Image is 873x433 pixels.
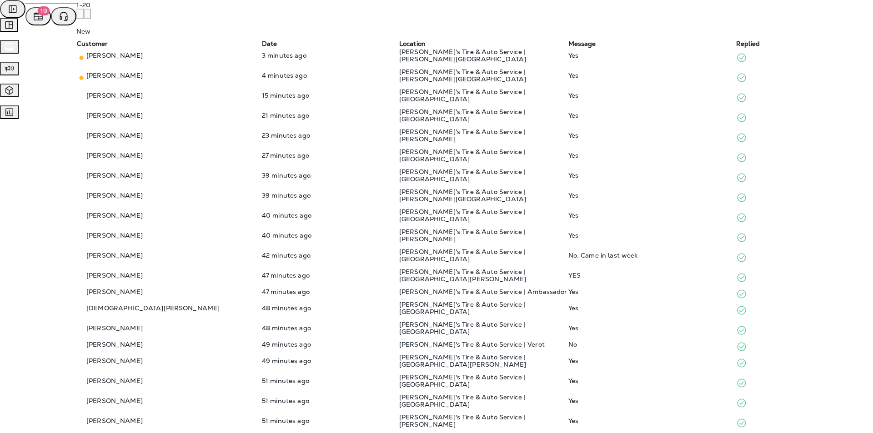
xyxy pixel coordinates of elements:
p: Oct 15, 2025 07:06 AM [262,304,398,312]
p: Oct 15, 2025 07:14 AM [262,212,398,219]
p: Oct 15, 2025 07:15 AM [262,172,398,179]
p: [PERSON_NAME] [86,92,143,99]
p: Oct 15, 2025 07:07 AM [262,272,398,279]
p: [PERSON_NAME] [86,72,143,79]
p: [PERSON_NAME] [86,417,143,424]
p: [PERSON_NAME] [86,152,143,159]
p: [PERSON_NAME] [86,52,143,59]
p: Oct 15, 2025 07:15 AM [262,192,398,199]
span: Customer [77,40,108,48]
span: [PERSON_NAME]'s Tire & Auto Service | [PERSON_NAME][GEOGRAPHIC_DATA] [399,48,526,63]
span: [PERSON_NAME]'s Tire & Auto Service | [GEOGRAPHIC_DATA][PERSON_NAME] [399,353,526,368]
p: [PERSON_NAME] [86,324,143,332]
div: No [568,341,735,348]
span: [PERSON_NAME]'s Tire & Auto Service | [PERSON_NAME] [399,228,526,243]
p: [PERSON_NAME] [86,288,143,295]
p: [PERSON_NAME] [86,232,143,239]
p: Oct 15, 2025 07:14 AM [262,232,398,239]
div: YES [568,272,735,279]
p: [PERSON_NAME] [86,172,143,179]
div: Yes [568,192,735,199]
p: Oct 15, 2025 07:03 AM [262,377,398,384]
p: [PERSON_NAME] [86,397,143,404]
div: Yes [568,132,735,139]
p: Oct 15, 2025 07:31 AM [262,132,398,139]
p: Oct 15, 2025 07:33 AM [262,112,398,119]
span: [PERSON_NAME]'s Tire & Auto Service | [PERSON_NAME] [399,128,526,143]
span: [PERSON_NAME]'s Tire & Auto Service | [GEOGRAPHIC_DATA] [399,393,526,408]
div: Yes [568,397,735,404]
p: Oct 15, 2025 07:03 AM [262,417,398,424]
div: Yes [568,112,735,119]
div: Yes [568,377,735,384]
div: Yes [568,304,735,312]
p: Oct 15, 2025 07:06 AM [262,324,398,332]
span: [PERSON_NAME]'s Tire & Auto Service | [GEOGRAPHIC_DATA] [399,168,526,183]
p: Oct 15, 2025 07:38 AM [262,92,398,99]
p: [PERSON_NAME] [86,112,143,119]
div: Yes [568,92,735,99]
span: [PERSON_NAME]'s Tire & Auto Service | [GEOGRAPHIC_DATA] [399,320,526,336]
span: [PERSON_NAME]'s Tire & Auto Service | [PERSON_NAME][GEOGRAPHIC_DATA] [399,188,526,203]
div: Yes [568,52,735,59]
div: Yes [568,212,735,219]
p: Oct 15, 2025 07:51 AM [262,52,398,59]
span: Location [399,40,426,48]
p: Oct 15, 2025 07:50 AM [262,72,398,79]
p: [PERSON_NAME] [86,377,143,384]
span: [PERSON_NAME]'s Tire & Auto Service | [GEOGRAPHIC_DATA] [399,373,526,388]
div: No. Came in last week [568,252,735,259]
span: [PERSON_NAME]'s Tire & Auto Service | [GEOGRAPHIC_DATA][PERSON_NAME] [399,268,526,283]
span: [PERSON_NAME]'s Tire & Auto Service | [GEOGRAPHIC_DATA] [399,248,526,263]
div: Yes [568,72,735,79]
p: [PERSON_NAME] [86,357,143,364]
div: 1 - 20 [76,1,871,9]
p: [PERSON_NAME] [86,132,143,139]
div: Yes [568,288,735,295]
p: Oct 15, 2025 07:07 AM [262,288,398,295]
div: Yes [568,152,735,159]
span: [PERSON_NAME]'s Tire & Auto Service | [GEOGRAPHIC_DATA] [399,300,526,316]
p: Oct 15, 2025 07:12 AM [262,252,398,259]
div: Yes [568,324,735,332]
span: Message [568,40,596,48]
span: [PERSON_NAME]'s Tire & Auto Service | Verot [399,340,545,348]
p: [PERSON_NAME] [86,341,143,348]
span: [PERSON_NAME]'s Tire & Auto Service | [PERSON_NAME][GEOGRAPHIC_DATA] [399,68,526,83]
span: [PERSON_NAME]'s Tire & Auto Service | Ambassador [399,288,567,296]
span: 19 [38,6,50,15]
span: [PERSON_NAME]'s Tire & Auto Service | [PERSON_NAME] [399,413,526,428]
div: Yes [568,417,735,424]
p: Oct 15, 2025 07:05 AM [262,357,398,364]
span: [PERSON_NAME]'s Tire & Auto Service | [GEOGRAPHIC_DATA] [399,88,526,103]
p: Oct 15, 2025 07:05 AM [262,341,398,348]
p: New [76,28,873,35]
div: Yes [568,232,735,239]
div: Yes [568,172,735,179]
p: [PERSON_NAME] [86,192,143,199]
span: Replied [736,40,760,48]
p: [PERSON_NAME] [86,212,143,219]
span: [PERSON_NAME]'s Tire & Auto Service | [GEOGRAPHIC_DATA] [399,108,526,123]
p: [PERSON_NAME] [86,272,143,279]
button: 19 [25,7,51,25]
div: Yes [568,357,735,364]
span: [PERSON_NAME]'s Tire & Auto Service | [GEOGRAPHIC_DATA] [399,208,526,223]
p: Oct 15, 2025 07:27 AM [262,152,398,159]
span: [PERSON_NAME]'s Tire & Auto Service | [GEOGRAPHIC_DATA] [399,148,526,163]
p: Oct 15, 2025 07:03 AM [262,397,398,404]
span: Date [262,40,277,48]
p: [PERSON_NAME] [86,252,143,259]
p: [DEMOGRAPHIC_DATA][PERSON_NAME] [86,304,220,312]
